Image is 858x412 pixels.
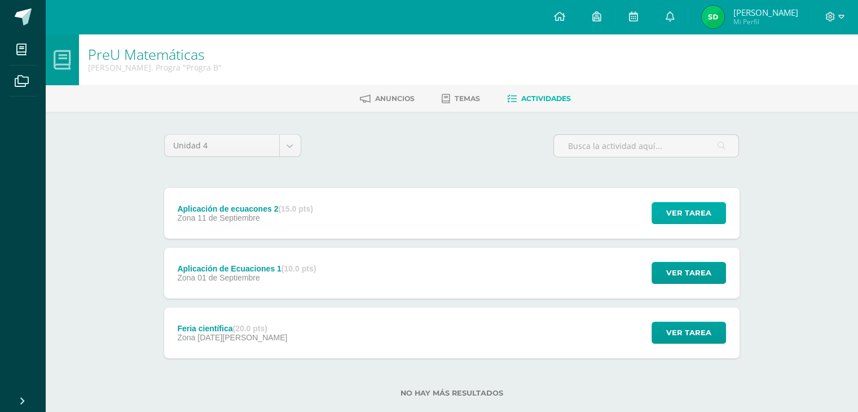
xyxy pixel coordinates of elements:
[177,213,195,222] span: Zona
[164,389,740,397] label: No hay más resultados
[197,333,287,342] span: [DATE][PERSON_NAME]
[88,46,222,62] h1: PreU Matemáticas
[733,17,798,27] span: Mi Perfil
[652,322,726,344] button: Ver tarea
[232,324,267,333] strong: (20.0 pts)
[165,135,301,156] a: Unidad 4
[197,273,260,282] span: 01 de Septiembre
[507,90,571,108] a: Actividades
[666,322,711,343] span: Ver tarea
[554,135,738,157] input: Busca la actividad aquí...
[197,213,260,222] span: 11 de Septiembre
[88,62,222,73] div: Quinto Bach. Progra 'Progra B'
[360,90,415,108] a: Anuncios
[281,264,316,273] strong: (10.0 pts)
[177,333,195,342] span: Zona
[521,94,571,103] span: Actividades
[177,273,195,282] span: Zona
[666,203,711,223] span: Ver tarea
[652,202,726,224] button: Ver tarea
[278,204,313,213] strong: (15.0 pts)
[173,135,271,156] span: Unidad 4
[702,6,724,28] img: 324bb892814eceb0f5012498de3a169f.png
[375,94,415,103] span: Anuncios
[177,324,287,333] div: Feria científica
[177,204,313,213] div: Aplicación de ecuacones 2
[652,262,726,284] button: Ver tarea
[733,7,798,18] span: [PERSON_NAME]
[177,264,316,273] div: Aplicación de Ecuaciones 1
[455,94,480,103] span: Temas
[666,262,711,283] span: Ver tarea
[442,90,480,108] a: Temas
[88,45,205,64] a: PreU Matemáticas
